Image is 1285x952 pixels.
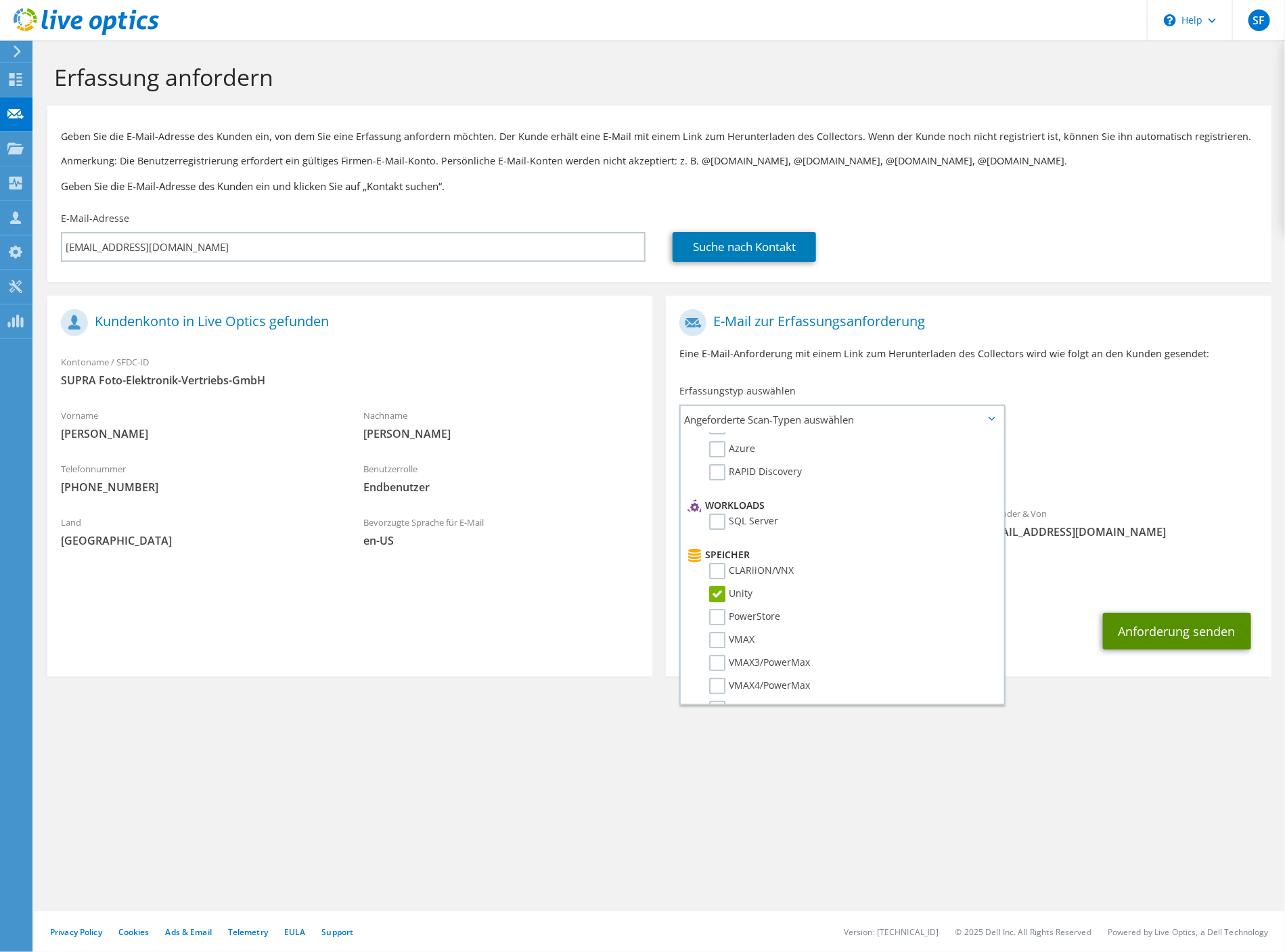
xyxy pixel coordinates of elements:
label: Unity [709,586,752,602]
h1: Erfassung anfordern [54,63,1258,91]
span: [EMAIL_ADDRESS][DOMAIN_NAME] [983,524,1258,539]
div: Kontoname / SFDC-ID [47,348,652,394]
label: VMAX [709,632,754,648]
a: Suche nach Kontakt [673,232,816,262]
p: Geben Sie die E-Mail-Adresse des Kunden ein, von dem Sie eine Erfassung anfordern möchten. Der Ku... [61,129,1258,144]
span: en-US [363,533,639,548]
li: © 2025 Dell Inc. All Rights Reserved [955,926,1091,938]
div: An [666,499,968,546]
div: Telefonnummer [47,455,350,501]
div: Nachname [350,401,652,448]
div: Land [47,508,350,555]
label: Erfassungstyp auswählen [679,384,796,398]
h1: E-Mail zur Erfassungsanforderung [679,309,1250,336]
a: Telemetry [228,926,268,938]
a: Support [321,926,353,938]
div: Bevorzugte Sprache für E-Mail [350,508,652,555]
label: Azure [709,441,755,457]
span: Endbenutzer [363,480,639,495]
div: Angeforderte Erfassungen [666,438,1271,493]
span: [PERSON_NAME] [61,426,336,441]
a: Ads & Email [166,926,212,938]
h1: Kundenkonto in Live Optics gefunden [61,309,632,336]
span: Angeforderte Scan-Typen auswählen [681,406,1004,433]
li: Version: [TECHNICAL_ID] [844,926,939,938]
label: RAPID Discovery [709,464,802,480]
span: SUPRA Foto-Elektronik-Vertriebs-GmbH [61,373,639,388]
a: EULA [284,926,305,938]
span: [PERSON_NAME] [363,426,639,441]
span: [PHONE_NUMBER] [61,480,336,495]
label: VMAX4/PowerMax [709,678,810,694]
label: PowerStore [709,609,780,625]
span: [GEOGRAPHIC_DATA] [61,533,336,548]
p: Anmerkung: Die Benutzerregistrierung erfordert ein gültiges Firmen-E-Mail-Konto. Persönliche E-Ma... [61,154,1258,168]
label: E-Mail-Adresse [61,212,129,225]
div: CC & Antworten an [666,553,1271,599]
h3: Geben Sie die E-Mail-Adresse des Kunden ein und klicken Sie auf „Kontakt suchen“. [61,179,1258,194]
li: Powered by Live Optics, a Dell Technology [1108,926,1269,938]
div: Absender & Von [969,499,1271,546]
svg: \n [1164,14,1176,26]
p: Eine E-Mail-Anforderung mit einem Link zum Herunterladen des Collectors wird wie folgt an den Kun... [679,346,1257,361]
label: VMAX3/PowerMax [709,655,810,671]
div: Vorname [47,401,350,448]
li: Workloads [684,497,997,514]
li: Speicher [684,547,997,563]
label: SQL Server [709,514,778,530]
label: Isilon/PowerScale [709,701,808,717]
label: CLARiiON/VNX [709,563,794,579]
span: SF [1248,9,1270,31]
a: Cookies [118,926,150,938]
div: Benutzerrolle [350,455,652,501]
button: Anforderung senden [1103,613,1251,650]
a: Privacy Policy [50,926,102,938]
